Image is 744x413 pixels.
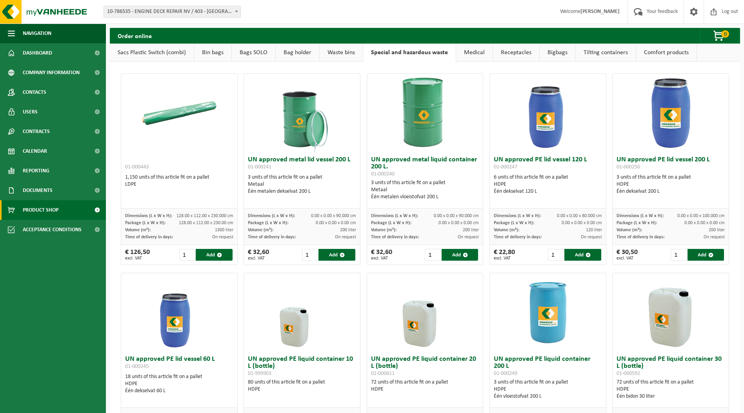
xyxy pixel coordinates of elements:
span: Contracts [23,122,50,141]
div: € 32,60 [248,249,269,261]
span: 200 liter [463,228,479,232]
div: 18 units of this article fit on a pallet [125,373,233,395]
span: On request [581,235,602,239]
div: 72 units of this article fit on a pallet [617,379,725,400]
h3: UN approved metal lid vessel 200 L [248,156,356,172]
h3: UN approved metal liquid container 200 L. [371,156,479,177]
span: Package (L x W x H): [371,221,411,225]
span: 01-000443 [125,164,149,170]
div: € 126,50 [125,249,150,261]
span: Users [23,102,38,122]
span: 01-000611 [371,371,395,376]
span: 0.00 x 0.00 x 0.00 cm [684,221,725,225]
span: Navigation [23,24,51,43]
div: HDPE [494,181,602,188]
span: 120 liter [586,228,602,232]
span: 01-000249 [494,371,517,376]
span: Volume (m³): [617,228,642,232]
div: 3 units of this article fit on a pallet [248,174,356,195]
img: 01-000249 [509,273,587,352]
a: Bin bags [194,44,231,62]
span: 10-786535 - ENGINE DECK REPAIR NV / 403 - ANTWERPEN [104,6,240,17]
span: 01-999903 [248,371,271,376]
a: Waste bins [320,44,363,62]
span: Dimensions (L x W x H): [371,214,418,218]
span: Package (L x W x H): [617,221,657,225]
span: 01-000247 [494,164,517,170]
h3: UN approved PE liquid container 20 L (bottle) [371,356,479,377]
span: Time of delivery in days: [617,235,664,239]
img: 01-000245 [140,273,218,352]
span: 01-000250 [617,164,640,170]
img: 01-000240 [386,74,464,152]
a: Medical [456,44,493,62]
h3: UN approved PE lid vessel 200 L [617,156,725,172]
img: 01-000592 [631,273,710,352]
div: HDPE [617,181,725,188]
span: 0.00 x 0.00 x 90.000 cm [311,214,356,218]
span: Volume (m³): [125,228,151,232]
span: Package (L x W x H): [494,221,534,225]
div: Één bidon 30 liter [617,393,725,400]
span: Package (L x W x H): [125,221,166,225]
span: 128.00 x 112.00 x 230.000 cm [176,214,233,218]
span: 200 liter [340,228,356,232]
span: 0.00 x 0.00 x 80.000 cm [557,214,602,218]
div: HDPE [248,386,356,393]
button: Add [442,249,478,261]
span: 01-000592 [617,371,640,376]
a: Tilting containers [576,44,636,62]
span: Contacts [23,82,46,102]
a: Comfort products [636,44,697,62]
span: Dimensions (L x W x H): [494,214,541,218]
input: 1 [302,249,318,261]
div: € 32,60 [371,249,392,261]
a: Special and hazardous waste [363,44,456,62]
div: 6 units of this article fit on a pallet [494,174,602,195]
span: excl. VAT [371,256,392,261]
span: On request [704,235,725,239]
div: € 22,80 [494,249,515,261]
h2: Order online [110,28,160,43]
img: 01-000611 [386,273,464,352]
div: Metaal [248,181,356,188]
span: Product Shop [23,200,58,220]
span: 10-786535 - ENGINE DECK REPAIR NV / 403 - ANTWERPEN [104,6,241,18]
img: 01-000241 [263,74,341,152]
div: HDPE [494,386,602,393]
input: 1 [425,249,440,261]
h3: UN approved PE liquid container 30 L (bottle) [617,356,725,377]
span: Time of delivery in days: [371,235,419,239]
span: 01-000240 [371,171,395,177]
img: 01-000443 [140,74,218,152]
button: Add [318,249,355,261]
span: Time of delivery in days: [248,235,296,239]
span: 0 [721,30,729,38]
span: 200 liter [709,228,725,232]
input: 1 [671,249,686,261]
span: 1300 liter [215,228,233,232]
span: Dashboard [23,43,52,63]
input: 1 [179,249,195,261]
h3: UN approved PE lid vessel 120 L [494,156,602,172]
span: 01-000245 [125,364,149,369]
img: 01-999903 [263,273,341,352]
button: Add [688,249,724,261]
div: 80 units of this article fit on a pallet [248,379,356,393]
span: 128.00 x 112.00 x 230.00 cm [179,221,233,225]
h3: UN approved PE liquid container 10 L (bottle) [248,356,356,377]
span: Documents [23,181,53,200]
a: Bag holder [276,44,319,62]
span: On request [335,235,356,239]
div: Één dekselvat 200 L [617,188,725,195]
a: Bags SOLO [232,44,275,62]
span: Volume (m³): [371,228,397,232]
div: HDPE [371,386,479,393]
span: excl. VAT [494,256,515,261]
div: Één vloeistofvat 200 L [494,393,602,400]
div: Metaal [371,186,479,194]
span: Volume (m³): [248,228,273,232]
div: 3 units of this article fit on a pallet [494,379,602,400]
span: Company information [23,63,80,82]
img: 01-000250 [631,74,710,152]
